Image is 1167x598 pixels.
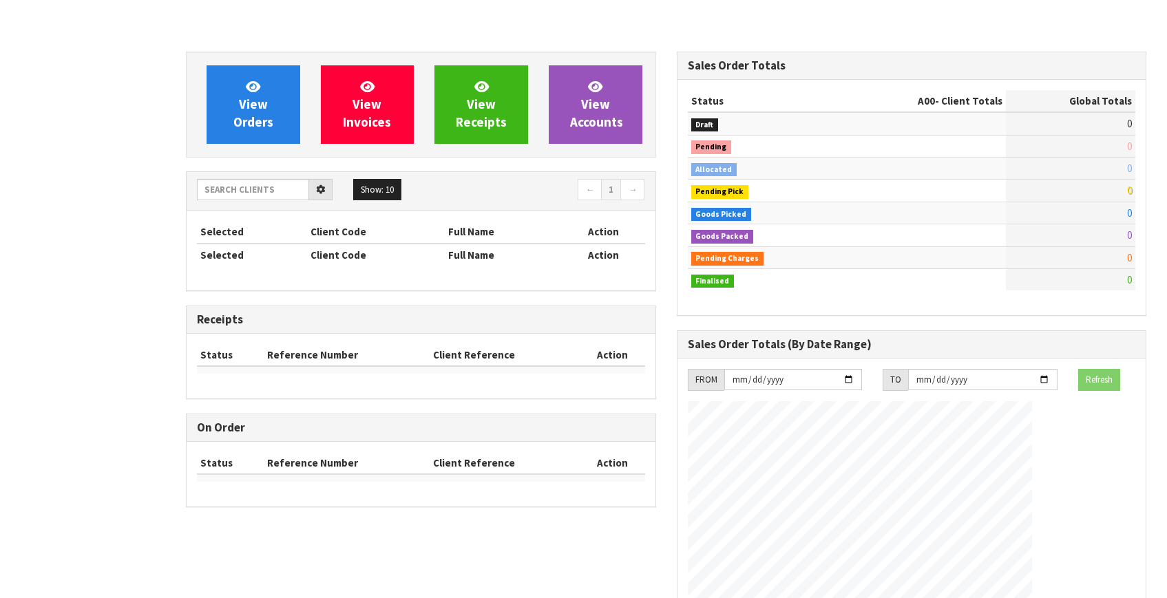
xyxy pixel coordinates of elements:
[207,65,300,144] a: ViewOrders
[1127,273,1132,286] span: 0
[456,78,507,130] span: View Receipts
[197,452,264,474] th: Status
[264,452,430,474] th: Reference Number
[883,369,908,391] div: TO
[233,78,273,130] span: View Orders
[562,244,645,266] th: Action
[580,452,644,474] th: Action
[549,65,642,144] a: ViewAccounts
[691,118,719,132] span: Draft
[688,59,1136,72] h3: Sales Order Totals
[601,179,621,201] a: 1
[434,65,528,144] a: ViewReceipts
[1127,117,1132,130] span: 0
[197,344,264,366] th: Status
[691,208,752,222] span: Goods Picked
[688,90,836,112] th: Status
[570,78,623,130] span: View Accounts
[430,344,580,366] th: Client Reference
[691,185,749,199] span: Pending Pick
[430,452,580,474] th: Client Reference
[691,140,732,154] span: Pending
[264,344,430,366] th: Reference Number
[688,369,724,391] div: FROM
[1127,251,1132,264] span: 0
[835,90,1006,112] th: - Client Totals
[691,252,764,266] span: Pending Charges
[688,338,1136,351] h3: Sales Order Totals (By Date Range)
[691,163,737,177] span: Allocated
[1127,162,1132,175] span: 0
[691,230,754,244] span: Goods Packed
[1127,184,1132,197] span: 0
[343,78,391,130] span: View Invoices
[1006,90,1135,112] th: Global Totals
[918,94,935,107] span: A00
[1127,228,1132,242] span: 0
[562,221,645,243] th: Action
[197,244,307,266] th: Selected
[691,275,735,288] span: Finalised
[307,244,445,266] th: Client Code
[1127,140,1132,153] span: 0
[431,179,644,203] nav: Page navigation
[353,179,401,201] button: Show: 10
[620,179,644,201] a: →
[445,221,561,243] th: Full Name
[197,221,307,243] th: Selected
[580,344,644,366] th: Action
[321,65,414,144] a: ViewInvoices
[1127,206,1132,220] span: 0
[197,179,309,200] input: Search clients
[197,421,645,434] h3: On Order
[197,313,645,326] h3: Receipts
[578,179,602,201] a: ←
[1078,369,1120,391] button: Refresh
[445,244,561,266] th: Full Name
[307,221,445,243] th: Client Code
